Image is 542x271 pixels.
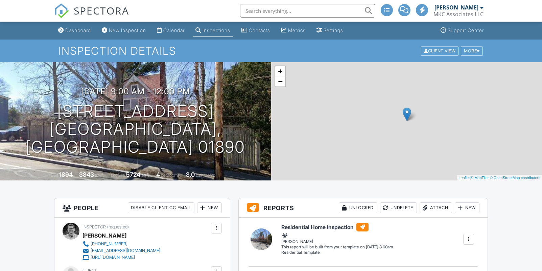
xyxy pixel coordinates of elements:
[249,27,270,33] div: Contacts
[107,224,129,229] span: (requested)
[278,24,308,37] a: Metrics
[91,248,160,253] div: [EMAIL_ADDRESS][DOMAIN_NAME]
[490,176,540,180] a: © OpenStreetMap contributors
[109,27,146,33] div: New Inspection
[59,171,73,178] div: 1894
[193,24,233,37] a: Inspections
[11,102,260,156] h1: [STREET_ADDRESS] [GEOGRAPHIC_DATA], [GEOGRAPHIC_DATA] 01890
[275,66,285,76] a: Zoom in
[420,202,452,213] div: Attach
[51,173,58,178] span: Built
[83,247,160,254] a: [EMAIL_ADDRESS][DOMAIN_NAME]
[141,173,150,178] span: sq.ft.
[461,46,483,55] div: More
[434,4,478,11] div: [PERSON_NAME]
[74,3,129,18] span: SPECTORA
[281,223,393,231] h6: Residential Home Inspection
[203,27,230,33] div: Inspections
[324,27,343,33] div: Settings
[91,241,127,247] div: [PHONE_NUMBER]
[421,46,458,55] div: Client View
[126,171,140,178] div: 5724
[448,27,484,33] div: Support Center
[111,173,125,178] span: Lot Size
[314,24,346,37] a: Settings
[420,48,460,53] a: Client View
[433,11,484,18] div: MKC Associates LLC
[83,230,126,241] div: [PERSON_NAME]
[95,173,104,178] span: sq. ft.
[83,254,160,261] a: [URL][DOMAIN_NAME]
[281,232,393,244] div: [PERSON_NAME]
[91,255,135,260] div: [URL][DOMAIN_NAME]
[238,24,273,37] a: Contacts
[54,198,230,218] h3: People
[55,24,94,37] a: Dashboard
[275,76,285,87] a: Zoom out
[163,27,185,33] div: Calendar
[83,241,160,247] a: [PHONE_NUMBER]
[240,4,375,18] input: Search everything...
[54,3,69,18] img: The Best Home Inspection Software - Spectora
[281,244,393,250] div: This report will be built from your template on [DATE] 3:00am
[281,250,393,255] div: Residential Template
[458,176,470,180] a: Leaflet
[65,27,91,33] div: Dashboard
[79,171,94,178] div: 3343
[380,202,417,213] div: Undelete
[455,202,479,213] div: New
[457,175,542,181] div: |
[339,202,377,213] div: Unlocked
[58,45,484,57] h1: Inspection Details
[54,9,129,23] a: SPECTORA
[81,87,190,96] h3: [DATE] 9:00 am - 12:00 pm
[154,24,187,37] a: Calendar
[156,171,160,178] div: 4
[197,202,222,213] div: New
[99,24,149,37] a: New Inspection
[471,176,489,180] a: © MapTiler
[288,27,306,33] div: Metrics
[186,171,195,178] div: 3.0
[196,173,215,178] span: bathrooms
[438,24,487,37] a: Support Center
[161,173,180,178] span: bedrooms
[83,224,106,229] span: Inspector
[239,198,488,218] h3: Reports
[128,202,194,213] div: Disable Client CC Email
